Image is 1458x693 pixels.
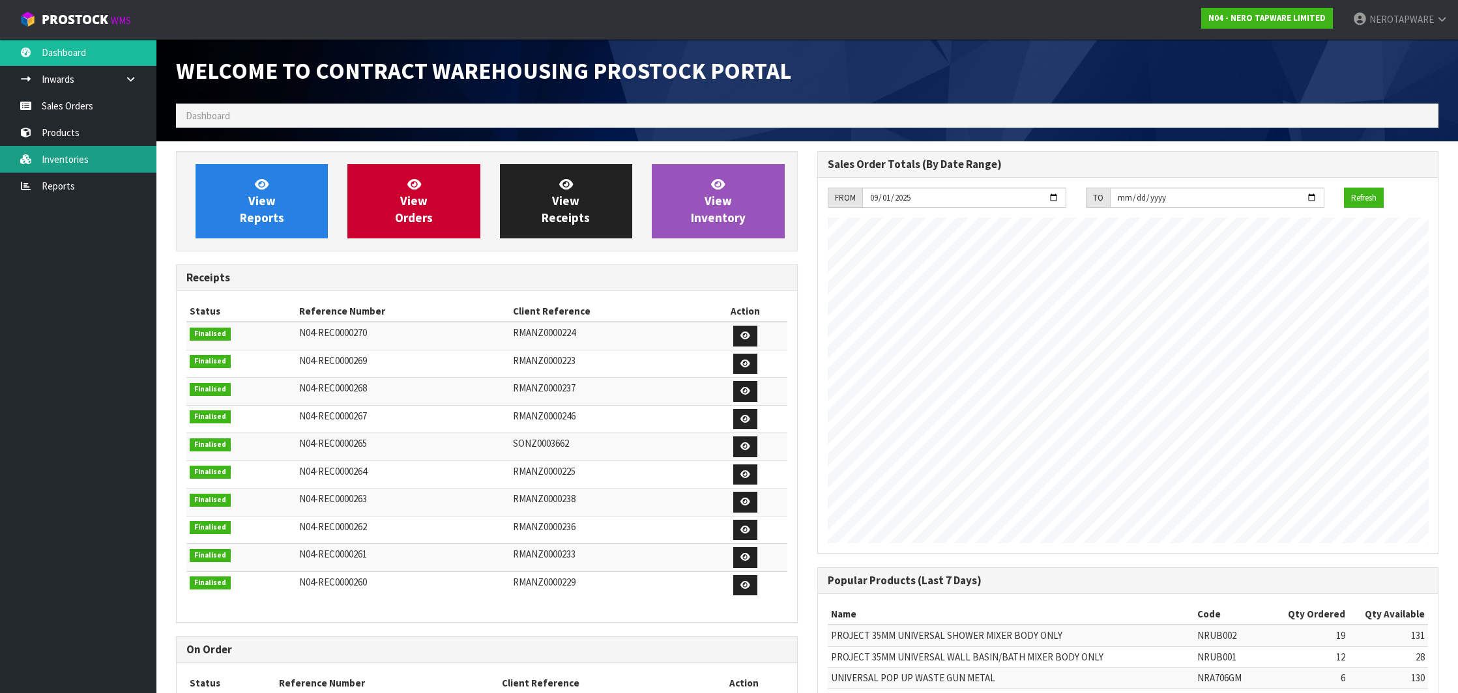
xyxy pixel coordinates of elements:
td: 28 [1349,646,1428,667]
h3: Receipts [186,272,787,284]
span: Finalised [190,466,231,479]
th: Action [704,301,787,322]
span: View Reports [240,177,284,225]
th: Name [828,604,1195,625]
span: RMANZ0000224 [513,326,576,339]
span: Dashboard [186,109,230,122]
span: N04-REC0000264 [299,465,367,477]
td: 12 [1272,646,1349,667]
td: PROJECT 35MM UNIVERSAL SHOWER MIXER BODY ONLY [828,625,1195,646]
span: Finalised [190,549,231,562]
td: 19 [1272,625,1349,646]
a: ViewOrders [347,164,480,238]
span: N04-REC0000267 [299,410,367,422]
span: RMANZ0000229 [513,576,576,588]
span: RMANZ0000236 [513,520,576,533]
span: Finalised [190,438,231,451]
td: UNIVERSAL POP UP WASTE GUN METAL [828,668,1195,688]
th: Qty Available [1349,604,1428,625]
th: Qty Ordered [1272,604,1349,625]
span: View Orders [395,177,433,225]
span: RMANZ0000233 [513,548,576,560]
span: View Inventory [691,177,746,225]
span: SONZ0003662 [513,437,569,449]
h3: Popular Products (Last 7 Days) [828,574,1429,587]
span: NEROTAPWARE [1369,13,1434,25]
span: N04-REC0000262 [299,520,367,533]
h3: Sales Order Totals (By Date Range) [828,158,1429,171]
span: N04-REC0000268 [299,382,367,394]
img: cube-alt.png [20,11,36,27]
td: NRUB002 [1194,625,1272,646]
a: ViewInventory [652,164,784,238]
span: RMANZ0000237 [513,382,576,394]
span: N04-REC0000263 [299,492,367,505]
span: N04-REC0000260 [299,576,367,588]
strong: N04 - NERO TAPWARE LIMITED [1208,12,1326,23]
a: ViewReports [196,164,328,238]
button: Refresh [1344,188,1384,208]
td: NRA706GM [1194,668,1272,688]
span: View Receipts [542,177,590,225]
span: Finalised [190,494,231,507]
td: 131 [1349,625,1428,646]
th: Client Reference [510,301,704,322]
td: NRUB001 [1194,646,1272,667]
div: TO [1086,188,1110,208]
span: N04-REC0000270 [299,326,367,339]
span: Welcome to Contract Warehousing ProStock Portal [176,56,791,85]
th: Code [1194,604,1272,625]
a: ViewReceipts [500,164,632,238]
span: Finalised [190,328,231,341]
small: WMS [111,14,131,27]
span: N04-REC0000261 [299,548,367,560]
span: RMANZ0000225 [513,465,576,477]
span: RMANZ0000238 [513,492,576,505]
td: 6 [1272,668,1349,688]
span: RMANZ0000246 [513,410,576,422]
th: Reference Number [296,301,510,322]
span: Finalised [190,576,231,589]
span: ProStock [42,11,108,28]
span: RMANZ0000223 [513,354,576,367]
span: Finalised [190,355,231,368]
span: Finalised [190,410,231,423]
div: FROM [828,188,862,208]
td: 130 [1349,668,1428,688]
span: Finalised [190,383,231,396]
th: Status [186,301,296,322]
span: N04-REC0000269 [299,354,367,367]
h3: On Order [186,643,787,656]
span: Finalised [190,521,231,534]
td: PROJECT 35MM UNIVERSAL WALL BASIN/BATH MIXER BODY ONLY [828,646,1195,667]
span: N04-REC0000265 [299,437,367,449]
